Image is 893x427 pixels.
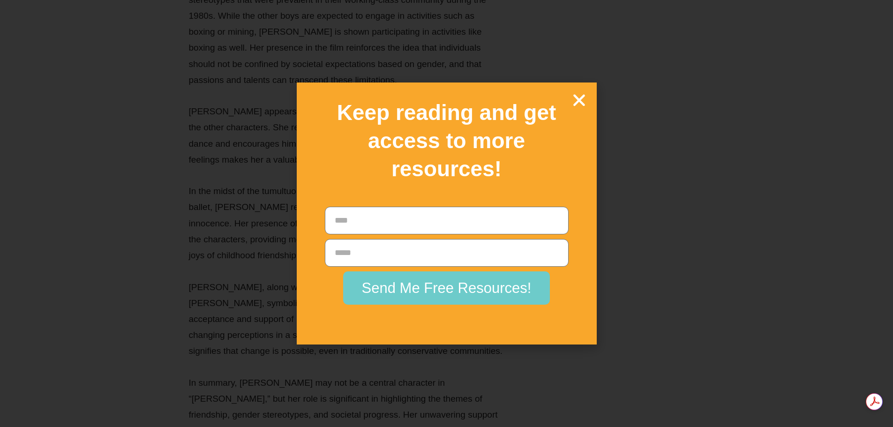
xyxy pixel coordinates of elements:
[343,271,550,305] button: Send Me Free Resources!
[737,321,893,427] iframe: Chat Widget
[325,207,569,309] form: New Form
[362,281,532,295] span: Send Me Free Resources!
[313,99,580,183] h2: Keep reading and get access to more resources!
[571,92,587,108] a: Close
